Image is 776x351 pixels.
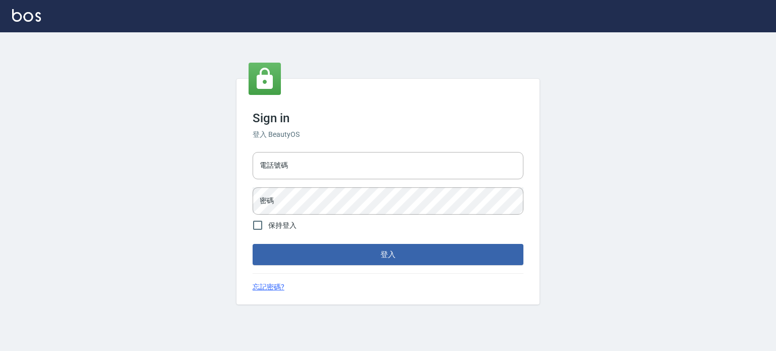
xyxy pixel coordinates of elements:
[253,282,284,292] a: 忘記密碼?
[253,129,523,140] h6: 登入 BeautyOS
[12,9,41,22] img: Logo
[253,244,523,265] button: 登入
[253,111,523,125] h3: Sign in
[268,220,297,231] span: 保持登入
